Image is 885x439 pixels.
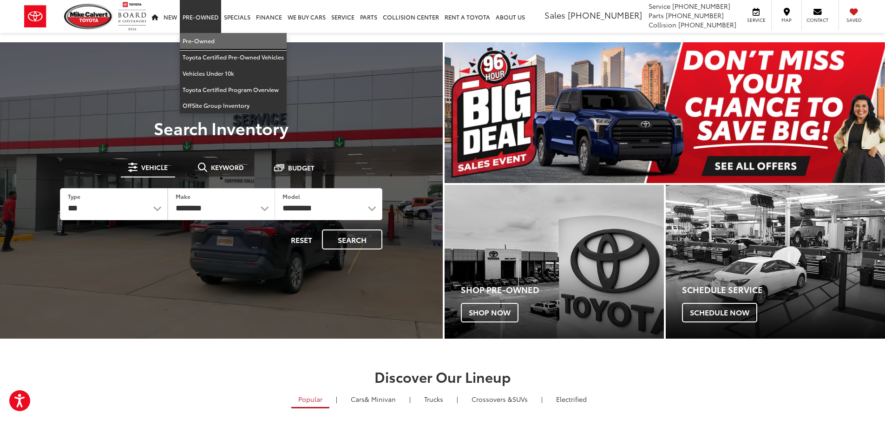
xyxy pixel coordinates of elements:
h3: Search Inventory [39,118,404,137]
a: SUVs [465,391,535,407]
label: Make [176,192,190,200]
span: Schedule Now [682,303,757,322]
img: Mike Calvert Toyota [64,4,113,29]
h2: Discover Our Lineup [115,369,770,384]
li: | [454,394,460,404]
span: Service [746,17,767,23]
a: Popular [291,391,329,408]
div: Toyota [445,185,664,339]
a: Vehicles Under 10k [180,66,287,82]
span: Sales [544,9,565,21]
li: | [539,394,545,404]
span: [PHONE_NUMBER] [568,9,642,21]
label: Type [68,192,80,200]
a: Schedule Service Schedule Now [666,185,885,339]
span: Service [649,1,670,11]
h4: Schedule Service [682,285,885,295]
div: Toyota [666,185,885,339]
span: Parts [649,11,664,20]
a: Pre-Owned [180,33,287,49]
span: [PHONE_NUMBER] [678,20,736,29]
span: Collision [649,20,676,29]
a: Toyota Certified Program Overview [180,82,287,98]
a: Cars [344,391,403,407]
span: Contact [806,17,828,23]
span: Budget [288,164,315,171]
span: Shop Now [461,303,518,322]
span: Saved [844,17,864,23]
a: Shop Pre-Owned Shop Now [445,185,664,339]
span: [PHONE_NUMBER] [672,1,730,11]
a: Electrified [549,391,594,407]
button: Search [322,229,382,249]
span: Map [776,17,797,23]
span: [PHONE_NUMBER] [666,11,724,20]
span: Vehicle [141,164,168,170]
label: Model [282,192,300,200]
span: Keyword [211,164,244,170]
span: & Minivan [365,394,396,404]
h4: Shop Pre-Owned [461,285,664,295]
a: Trucks [417,391,450,407]
a: Toyota Certified Pre-Owned Vehicles [180,49,287,66]
button: Reset [283,229,320,249]
li: | [407,394,413,404]
li: | [334,394,340,404]
span: Crossovers & [472,394,512,404]
a: OffSite Group Inventory [180,98,287,113]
